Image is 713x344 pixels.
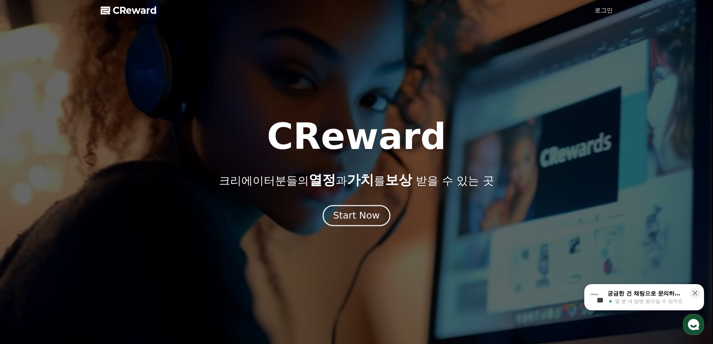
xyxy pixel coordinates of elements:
[333,209,380,222] div: Start Now
[219,173,494,188] p: 크리에이터분들의 과 를 받을 수 있는 곳
[595,6,613,15] a: 로그인
[2,237,49,256] a: 홈
[324,213,389,220] a: Start Now
[101,4,157,16] a: CReward
[309,172,336,188] span: 열정
[68,249,77,255] span: 대화
[113,4,157,16] span: CReward
[24,249,28,255] span: 홈
[385,172,412,188] span: 보상
[116,249,125,255] span: 설정
[323,205,390,226] button: Start Now
[347,172,374,188] span: 가치
[267,119,446,155] h1: CReward
[97,237,144,256] a: 설정
[49,237,97,256] a: 대화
